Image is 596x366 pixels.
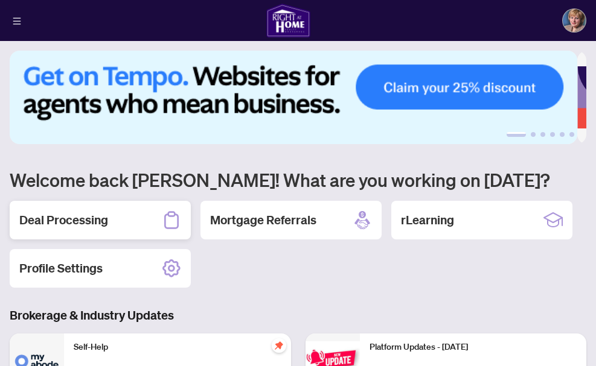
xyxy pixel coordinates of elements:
button: 6 [569,132,574,137]
button: 3 [540,132,545,137]
button: 4 [550,132,555,137]
p: Platform Updates - [DATE] [370,341,577,354]
button: 5 [560,132,565,137]
img: Slide 0 [10,51,577,144]
img: Profile Icon [563,9,586,32]
img: logo [266,4,310,37]
button: 2 [531,132,536,137]
h2: Mortgage Referrals [210,212,316,229]
span: pushpin [272,338,286,353]
h2: rLearning [401,212,454,229]
h2: Profile Settings [19,260,103,277]
button: 1 [507,132,526,137]
p: Self-Help [74,341,281,354]
button: Open asap [554,324,590,360]
h3: Brokerage & Industry Updates [10,307,586,324]
h2: Deal Processing [19,212,108,229]
h1: Welcome back [PERSON_NAME]! What are you working on [DATE]? [10,168,586,191]
span: menu [13,17,21,25]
